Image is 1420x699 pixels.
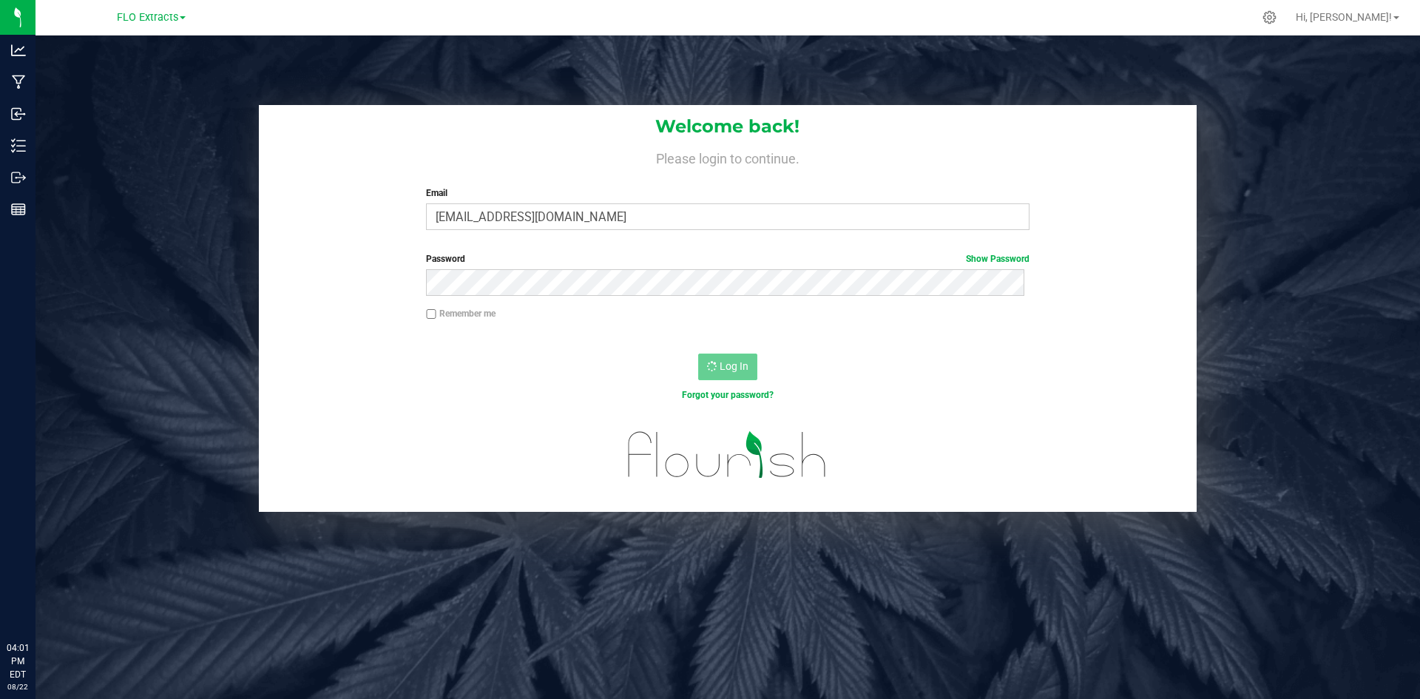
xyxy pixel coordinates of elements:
[682,390,774,400] a: Forgot your password?
[11,170,26,185] inline-svg: Outbound
[426,186,1029,200] label: Email
[426,254,465,264] span: Password
[11,75,26,90] inline-svg: Manufacturing
[259,117,1197,136] h1: Welcome back!
[11,202,26,217] inline-svg: Reports
[610,417,845,493] img: flourish_logo.svg
[1296,11,1392,23] span: Hi, [PERSON_NAME]!
[7,641,29,681] p: 04:01 PM EDT
[11,107,26,121] inline-svg: Inbound
[259,148,1197,166] h4: Please login to continue.
[7,681,29,692] p: 08/22
[1260,10,1279,24] div: Manage settings
[11,43,26,58] inline-svg: Analytics
[117,11,178,24] span: FLO Extracts
[966,254,1029,264] a: Show Password
[426,309,436,320] input: Remember me
[698,354,757,380] button: Log In
[11,138,26,153] inline-svg: Inventory
[720,360,748,372] span: Log In
[426,307,496,320] label: Remember me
